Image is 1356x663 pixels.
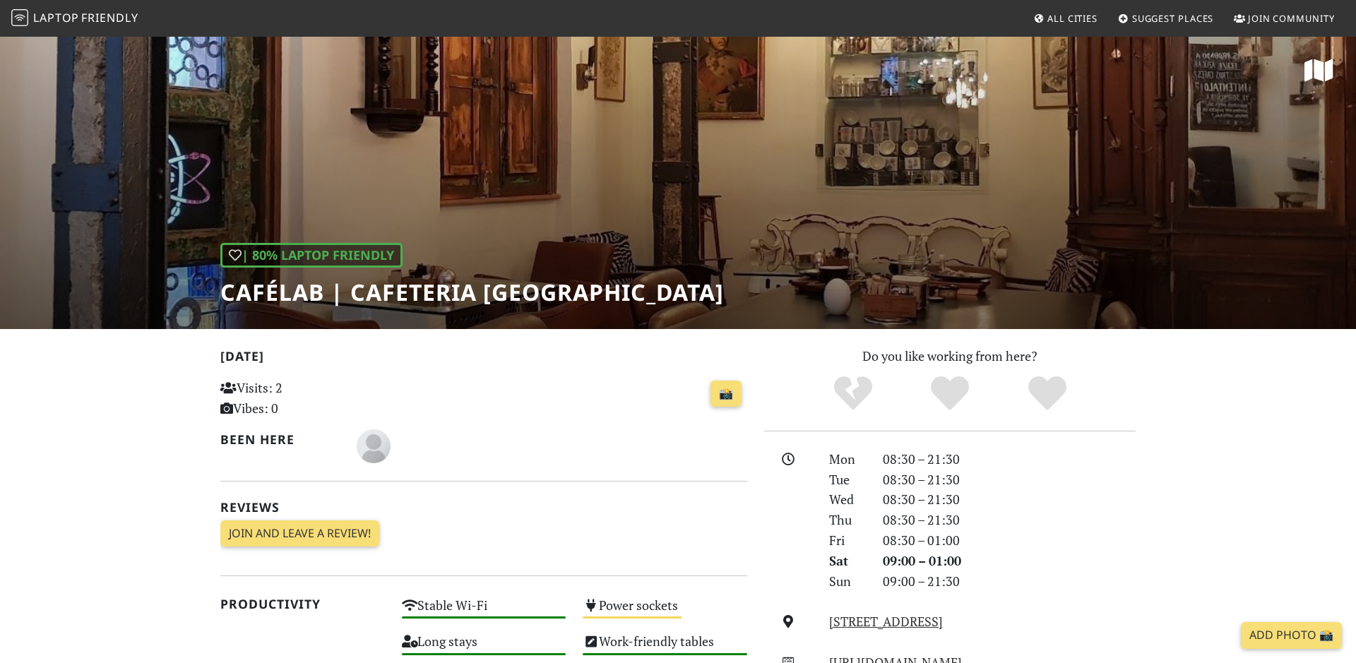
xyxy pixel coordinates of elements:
[220,378,385,419] p: Visits: 2 Vibes: 0
[821,551,874,571] div: Sat
[821,530,874,551] div: Fri
[829,613,943,630] a: [STREET_ADDRESS]
[821,470,874,490] div: Tue
[874,470,1144,490] div: 08:30 – 21:30
[220,279,724,306] h1: CaféLab | Cafeteria [GEOGRAPHIC_DATA]
[874,551,1144,571] div: 09:00 – 01:00
[821,489,874,510] div: Wed
[574,594,756,630] div: Power sockets
[764,346,1136,366] p: Do you like working from here?
[874,571,1144,592] div: 09:00 – 21:30
[874,449,1144,470] div: 08:30 – 21:30
[357,429,391,463] img: blank-535327c66bd565773addf3077783bbfce4b00ec00e9fd257753287c682c7fa38.png
[11,9,28,26] img: LaptopFriendly
[1112,6,1220,31] a: Suggest Places
[220,349,747,369] h2: [DATE]
[220,520,379,547] a: Join and leave a review!
[804,374,902,413] div: No
[220,432,340,447] h2: Been here
[1047,12,1098,25] span: All Cities
[1028,6,1103,31] a: All Cities
[874,489,1144,510] div: 08:30 – 21:30
[821,449,874,470] div: Mon
[999,374,1096,413] div: Definitely!
[81,10,138,25] span: Friendly
[874,510,1144,530] div: 08:30 – 21:30
[710,381,742,407] a: 📸
[901,374,999,413] div: Yes
[1241,622,1342,649] a: Add Photo 📸
[874,530,1144,551] div: 08:30 – 01:00
[821,510,874,530] div: Thu
[220,500,747,515] h2: Reviews
[1228,6,1340,31] a: Join Community
[821,571,874,592] div: Sun
[1248,12,1335,25] span: Join Community
[11,6,138,31] a: LaptopFriendly LaptopFriendly
[220,597,385,611] h2: Productivity
[393,594,575,630] div: Stable Wi-Fi
[1132,12,1214,25] span: Suggest Places
[33,10,79,25] span: Laptop
[357,436,391,453] span: Rory McElearney
[220,243,403,268] div: | 80% Laptop Friendly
